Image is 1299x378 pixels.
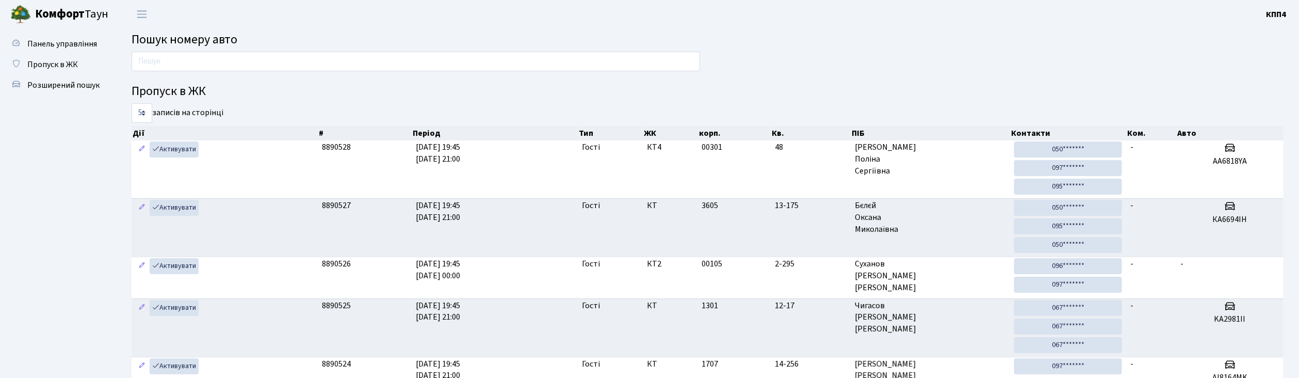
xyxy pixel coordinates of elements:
[1180,314,1279,324] h5: KA2981II
[129,6,155,23] button: Переключити навігацію
[132,84,1284,99] h4: Пропуск в ЖК
[150,258,199,274] a: Активувати
[855,258,1006,294] span: Суханов [PERSON_NAME] [PERSON_NAME]
[132,30,237,49] span: Пошук номеру авто
[136,200,148,216] a: Редагувати
[771,126,851,140] th: Кв.
[855,141,1006,177] span: [PERSON_NAME] Поліна Сергіївна
[647,200,693,212] span: КТ
[702,141,723,153] span: 00301
[132,126,318,140] th: Дії
[27,38,97,50] span: Панель управління
[5,34,108,54] a: Панель управління
[647,358,693,370] span: КТ
[322,200,351,211] span: 8890527
[136,358,148,374] a: Редагувати
[1011,126,1127,140] th: Контакти
[1130,200,1133,211] span: -
[1130,258,1133,270] span: -
[578,126,643,140] th: Тип
[582,141,600,153] span: Гості
[416,258,460,281] span: [DATE] 19:45 [DATE] 00:00
[851,126,1010,140] th: ПІБ
[136,141,148,157] a: Редагувати
[702,300,719,311] span: 1301
[1130,358,1133,370] span: -
[150,358,199,374] a: Активувати
[1180,258,1183,270] span: -
[702,258,723,270] span: 00105
[322,358,351,370] span: 8890524
[318,126,412,140] th: #
[5,75,108,96] a: Розширений пошук
[412,126,578,140] th: Період
[132,103,152,123] select: записів на сторінці
[136,258,148,274] a: Редагувати
[582,258,600,270] span: Гості
[150,200,199,216] a: Активувати
[150,141,199,157] a: Активувати
[855,200,1006,235] span: Бєлєй Оксана Миколаївна
[582,358,600,370] span: Гості
[582,200,600,212] span: Гості
[582,300,600,312] span: Гості
[322,258,351,270] span: 8890526
[775,300,847,312] span: 12-17
[416,200,460,223] span: [DATE] 19:45 [DATE] 21:00
[35,6,108,23] span: Таун
[647,300,693,312] span: КТ
[647,258,693,270] span: КТ2
[10,4,31,25] img: logo.png
[855,300,1006,336] span: Чигасов [PERSON_NAME] [PERSON_NAME]
[416,141,460,165] span: [DATE] 19:45 [DATE] 21:00
[35,6,85,22] b: Комфорт
[702,200,719,211] span: 3605
[775,141,847,153] span: 48
[643,126,698,140] th: ЖК
[1266,9,1287,20] b: КПП4
[150,300,199,316] a: Активувати
[416,300,460,323] span: [DATE] 19:45 [DATE] 21:00
[27,80,100,91] span: Розширений пошук
[1180,215,1279,225] h5: КA6694IH
[1180,156,1279,166] h5: АА6818YA
[775,200,847,212] span: 13-175
[5,54,108,75] a: Пропуск в ЖК
[698,126,771,140] th: корп.
[322,141,351,153] span: 8890528
[27,59,78,70] span: Пропуск в ЖК
[1130,141,1133,153] span: -
[132,52,700,71] input: Пошук
[1266,8,1287,21] a: КПП4
[1127,126,1177,140] th: Ком.
[132,103,223,123] label: записів на сторінці
[702,358,719,370] span: 1707
[1130,300,1133,311] span: -
[1177,126,1284,140] th: Авто
[647,141,693,153] span: КТ4
[322,300,351,311] span: 8890525
[775,358,847,370] span: 14-256
[775,258,847,270] span: 2-295
[136,300,148,316] a: Редагувати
